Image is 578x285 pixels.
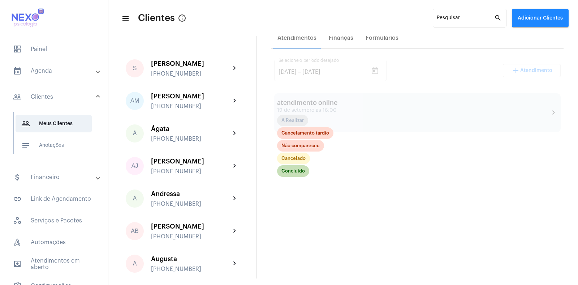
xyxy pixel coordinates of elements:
div: A [126,190,144,208]
mat-expansion-panel-header: sidenav iconFinanceiro [4,169,108,186]
mat-icon: chevron_right [230,194,239,203]
div: [PHONE_NUMBER] [151,233,230,240]
button: Adicionar Clientes [512,9,569,27]
div: Atendimentos [277,35,316,41]
div: Á [126,124,144,142]
img: 616cf56f-bdc5-9e2e-9429-236ee6dd82e0.jpg [6,4,48,33]
mat-chip: Cancelado [277,153,310,164]
mat-icon: sidenav icon [21,119,30,128]
span: sidenav icon [13,45,22,54]
div: [PHONE_NUMBER] [151,103,230,110]
div: [PHONE_NUMBER] [151,136,230,142]
mat-icon: sidenav icon [13,93,22,101]
mat-icon: search [494,14,503,22]
div: Ágata [151,125,230,132]
span: Link de Agendamento [7,190,101,208]
mat-icon: sidenav icon [13,260,22,268]
span: Automações [7,234,101,251]
mat-panel-title: Clientes [13,93,96,101]
span: Anotações [16,137,92,154]
mat-icon: chevron_right [230,162,239,170]
div: AM [126,92,144,110]
span: Atendimentos em aberto [7,255,101,273]
mat-icon: Button that displays a tooltip when focused or hovered over [178,14,186,22]
span: Painel [7,41,101,58]
div: AB [126,222,144,240]
mat-expansion-panel-header: sidenav iconClientes [4,85,108,109]
input: Pesquisar [437,17,494,22]
mat-chip: Cancelamento tardio [277,127,333,139]
div: [PHONE_NUMBER] [151,71,230,77]
div: [PHONE_NUMBER] [151,266,230,272]
span: Serviços e Pacotes [7,212,101,229]
mat-panel-title: Financeiro [13,173,96,182]
mat-chip: Concluído [277,165,309,177]
mat-icon: chevron_right [230,64,239,73]
mat-icon: sidenav icon [13,173,22,182]
mat-panel-title: Agenda [13,67,96,75]
mat-icon: chevron_right [230,129,239,138]
span: sidenav icon [13,238,22,247]
mat-icon: chevron_right [230,227,239,235]
span: Adicionar Clientes [518,16,563,21]
div: [PHONE_NUMBER] [151,168,230,175]
span: sidenav icon [13,216,22,225]
button: Button that displays a tooltip when focused or hovered over [175,11,189,25]
div: [PERSON_NAME] [151,158,230,165]
mat-icon: sidenav icon [13,67,22,75]
div: Formulários [366,35,398,41]
div: [PERSON_NAME] [151,223,230,230]
mat-icon: sidenav icon [13,195,22,203]
mat-expansion-panel-header: sidenav iconAgenda [4,62,108,80]
mat-icon: chevron_right [230,259,239,268]
span: Meus Clientes [16,115,92,132]
div: AJ [126,157,144,175]
div: Andressa [151,190,230,197]
mat-icon: sidenav icon [121,14,129,23]
div: S [126,59,144,77]
div: [PERSON_NAME] [151,60,230,67]
div: Finanças [329,35,353,41]
div: sidenav iconClientes [4,109,108,164]
mat-chip: Não compareceu [277,140,324,152]
mat-icon: sidenav icon [21,141,30,150]
div: Augusta [151,255,230,263]
div: [PERSON_NAME] [151,93,230,100]
div: [PHONE_NUMBER] [151,201,230,207]
mat-icon: chevron_right [230,97,239,105]
div: A [126,255,144,273]
span: Clientes [138,12,175,24]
